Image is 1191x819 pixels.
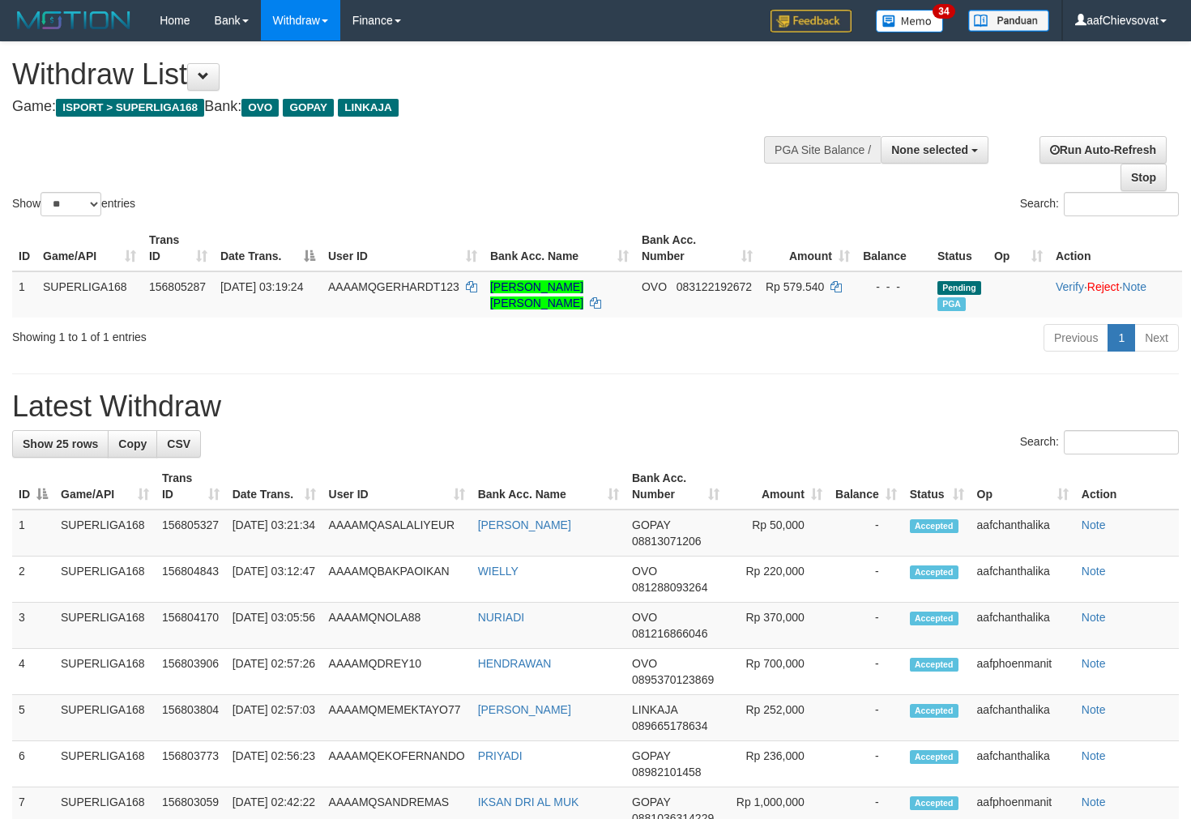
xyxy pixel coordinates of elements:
label: Search: [1020,430,1179,454]
a: Note [1082,703,1106,716]
th: Amount: activate to sort column ascending [759,225,856,271]
th: ID [12,225,36,271]
a: Note [1082,657,1106,670]
span: Copy 0895370123869 to clipboard [632,673,714,686]
a: CSV [156,430,201,458]
label: Show entries [12,192,135,216]
a: HENDRAWAN [478,657,552,670]
a: Show 25 rows [12,430,109,458]
a: Note [1082,518,1106,531]
a: NURIADI [478,611,525,624]
span: 156805287 [149,280,206,293]
div: PGA Site Balance / [764,136,881,164]
th: Date Trans.: activate to sort column descending [214,225,322,271]
td: Rp 236,000 [726,741,829,787]
td: AAAAMQEKOFERNANDO [322,741,472,787]
h1: Latest Withdraw [12,390,1179,423]
a: [PERSON_NAME] [478,703,571,716]
td: 2 [12,557,54,603]
span: GOPAY [632,749,670,762]
span: Copy 08813071206 to clipboard [632,535,702,548]
span: Accepted [910,796,958,810]
span: GOPAY [283,99,334,117]
img: Button%20Memo.svg [876,10,944,32]
span: Copy 08982101458 to clipboard [632,766,702,778]
span: Accepted [910,704,958,718]
td: 1 [12,510,54,557]
span: AAAAMQGERHARDT123 [328,280,459,293]
td: · · [1049,271,1182,318]
th: User ID: activate to sort column ascending [322,225,484,271]
td: aafchanthalika [971,603,1075,649]
td: aafchanthalika [971,510,1075,557]
a: Copy [108,430,157,458]
td: 1 [12,271,36,318]
span: OVO [632,657,657,670]
span: Pending [937,281,981,295]
a: Run Auto-Refresh [1039,136,1167,164]
th: Bank Acc. Name: activate to sort column ascending [484,225,635,271]
td: Rp 50,000 [726,510,829,557]
a: [PERSON_NAME] [PERSON_NAME] [490,280,583,309]
td: SUPERLIGA168 [54,603,156,649]
a: Stop [1121,164,1167,191]
span: Accepted [910,658,958,672]
td: 5 [12,695,54,741]
th: Status [931,225,988,271]
span: OVO [632,611,657,624]
th: User ID: activate to sort column ascending [322,463,472,510]
span: ISPORT > SUPERLIGA168 [56,99,204,117]
span: Show 25 rows [23,437,98,450]
span: Accepted [910,519,958,533]
button: None selected [881,136,988,164]
img: Feedback.jpg [771,10,852,32]
td: 4 [12,649,54,695]
td: aafphoenmanit [971,649,1075,695]
a: 1 [1108,324,1135,352]
th: Bank Acc. Number: activate to sort column ascending [625,463,726,510]
td: SUPERLIGA168 [36,271,143,318]
td: - [829,741,903,787]
td: [DATE] 02:57:26 [226,649,322,695]
td: 156803773 [156,741,226,787]
a: IKSAN DRI AL MUK [478,796,579,808]
td: - [829,649,903,695]
th: Date Trans.: activate to sort column ascending [226,463,322,510]
td: [DATE] 02:56:23 [226,741,322,787]
td: SUPERLIGA168 [54,557,156,603]
a: Note [1082,611,1106,624]
span: Marked by aafphoenmanit [937,297,966,311]
th: Amount: activate to sort column ascending [726,463,829,510]
td: AAAAMQNOLA88 [322,603,472,649]
td: AAAAMQDREY10 [322,649,472,695]
th: Op: activate to sort column ascending [988,225,1049,271]
a: PRIYADI [478,749,523,762]
td: 156803804 [156,695,226,741]
th: Status: activate to sort column ascending [903,463,971,510]
a: WIELLY [478,565,519,578]
a: Note [1122,280,1146,293]
td: 156805327 [156,510,226,557]
td: aafchanthalika [971,741,1075,787]
th: Game/API: activate to sort column ascending [54,463,156,510]
th: Bank Acc. Name: activate to sort column ascending [472,463,625,510]
label: Search: [1020,192,1179,216]
th: Balance [856,225,931,271]
img: MOTION_logo.png [12,8,135,32]
h4: Game: Bank: [12,99,778,115]
span: OVO [241,99,279,117]
td: aafchanthalika [971,557,1075,603]
td: SUPERLIGA168 [54,695,156,741]
span: Rp 579.540 [766,280,824,293]
td: Rp 370,000 [726,603,829,649]
span: Accepted [910,612,958,625]
a: Note [1082,749,1106,762]
td: SUPERLIGA168 [54,510,156,557]
span: Copy 083122192672 to clipboard [677,280,752,293]
td: [DATE] 03:05:56 [226,603,322,649]
td: AAAAMQASALALIYEUR [322,510,472,557]
th: Trans ID: activate to sort column ascending [156,463,226,510]
input: Search: [1064,192,1179,216]
span: Copy 089665178634 to clipboard [632,719,707,732]
a: Reject [1087,280,1120,293]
